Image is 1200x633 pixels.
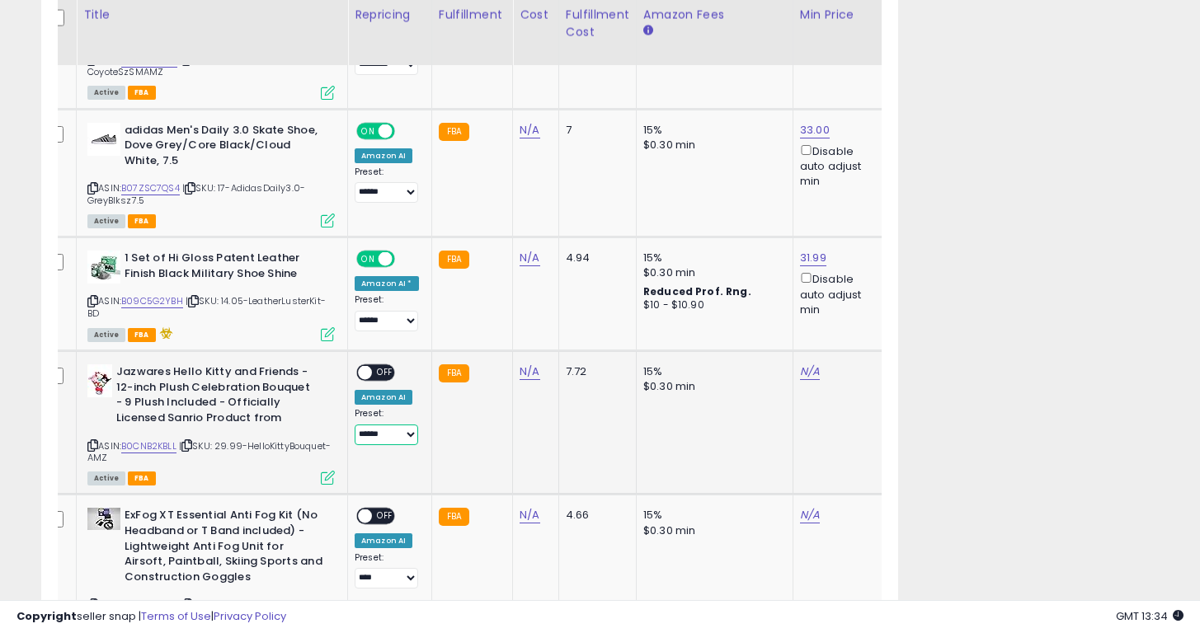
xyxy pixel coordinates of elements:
img: 3155Qm-k-HL._SL40_.jpg [87,508,120,530]
b: Jazwares Hello Kitty and Friends - 12-inch Plush Celebration Bouquet - 9 Plush Included - Officia... [116,364,317,429]
div: Disable auto adjust min [800,270,879,317]
span: OFF [372,509,398,523]
b: ExFog XT Essential Anti Fog Kit (No Headband or T Band included) - Lightweight Anti Fog Unit for ... [125,508,325,588]
b: 1 Set of Hi Gloss Patent Leather Finish Black Military Shoe Shine [125,251,325,285]
div: $10 - $10.90 [643,298,780,312]
div: Preset: [355,408,419,445]
span: FBA [128,214,156,228]
div: Preset: [355,166,419,204]
div: Title [83,6,341,23]
div: 7 [566,123,624,138]
div: seller snap | | [16,609,286,625]
div: 7.72 [566,364,624,379]
div: Min Price [800,6,885,23]
a: N/A [520,122,539,138]
div: $0.30 min [643,138,780,152]
span: FBA [128,86,156,100]
a: B07ZSC7QS4 [121,181,180,195]
div: Cost [520,6,552,23]
a: Terms of Use [141,608,211,624]
span: ON [358,252,379,266]
a: N/A [520,250,539,266]
div: ASIN: [87,251,335,340]
div: $0.30 min [643,523,780,538]
strong: Copyright [16,608,77,624]
div: Preset: [355,294,419,331]
small: Amazon Fees. [643,23,653,38]
small: FBA [439,251,469,269]
small: FBA [439,364,469,382]
div: Fulfillment Cost [566,6,629,40]
span: OFF [372,366,398,380]
div: 4.94 [566,251,624,265]
div: 15% [643,251,780,265]
small: FBA [439,123,469,141]
a: N/A [800,363,820,380]
span: All listings currently available for purchase on Amazon [87,86,125,100]
div: Preset: [355,552,419,589]
img: 31f86WbHtdL._SL40_.jpg [87,364,112,397]
div: 15% [643,364,780,379]
div: ASIN: [87,123,335,227]
div: Disable auto adjust min [800,142,879,190]
b: Reduced Prof. Rng. [643,284,751,298]
span: | SKU: 29.99-HelloKittyBouquet-AMZ [87,439,331,464]
span: OFF [393,252,419,266]
a: Privacy Policy [214,608,286,624]
span: All listings currently available for purchase on Amazon [87,328,125,342]
div: Repricing [355,6,425,23]
span: | SKU: 17-AdidasDaily3.0-GreyBlksz7.5 [87,181,305,206]
img: 41mmh-tIIoL._SL40_.jpg [87,251,120,284]
b: adidas Men's Daily 3.0 Skate Shoe, Dove Grey/Core Black/Cloud White, 7.5 [125,123,325,173]
a: 31.99 [800,250,826,266]
div: $0.30 min [643,379,780,394]
div: Amazon AI [355,390,412,405]
i: hazardous material [156,327,173,339]
img: 31zIqMxfSIL._SL40_.jpg [87,123,120,156]
span: | SKU: 10.12-5.11AltaBelt-CoyoteSzSMAMZ [87,54,292,78]
a: N/A [520,363,539,380]
a: N/A [520,507,539,523]
span: FBA [128,328,156,342]
span: All listings currently available for purchase on Amazon [87,471,125,485]
div: ASIN: [87,364,335,483]
div: Amazon AI * [355,276,419,291]
span: ON [358,124,379,138]
small: FBA [439,508,469,526]
div: Amazon AI [355,533,412,548]
div: 15% [643,508,780,523]
span: OFF [393,124,419,138]
div: Fulfillment [439,6,506,23]
a: 33.00 [800,122,830,138]
div: 4.66 [566,508,624,523]
a: B09C5G2YBH [121,294,183,308]
span: All listings currently available for purchase on Amazon [87,214,125,228]
div: Amazon Fees [643,6,786,23]
span: | SKU: 14.05-LeatherLusterKit-BD [87,294,326,319]
a: N/A [800,507,820,523]
div: 15% [643,123,780,138]
span: FBA [128,471,156,485]
div: $0.30 min [643,265,780,280]
a: B0CNB2KBLL [121,439,176,453]
div: Amazon AI [355,148,412,163]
